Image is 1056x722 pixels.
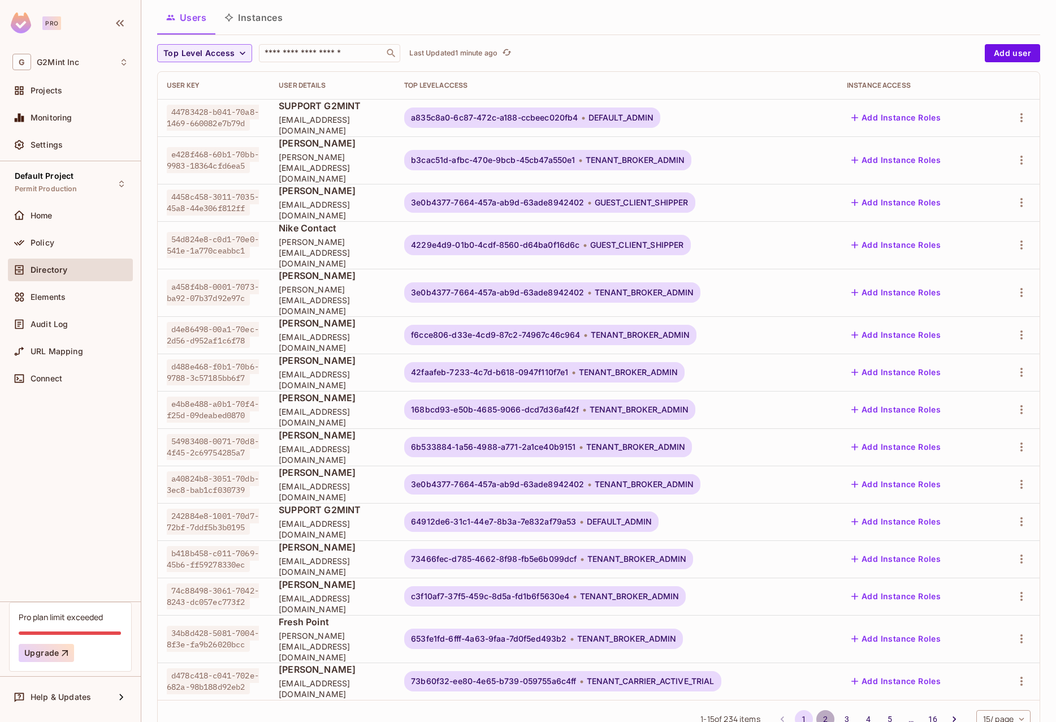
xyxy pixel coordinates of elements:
[500,46,513,60] button: refresh
[847,672,945,690] button: Add Instance Roles
[31,211,53,220] span: Home
[847,363,945,381] button: Add Instance Roles
[167,232,259,258] span: 54d824e8-c0d1-70e0-541e-1a770ceabbc1
[411,405,579,414] span: 168bcd93-e50b-4685-9066-dcd7d36af42f
[163,46,235,61] span: Top Level Access
[279,237,386,269] span: [PERSON_NAME][EMAIL_ADDRESS][DOMAIN_NAME]
[411,156,575,165] span: b3cac51d-afbc-470e-9bcb-45cb47a550e1
[279,678,386,699] span: [EMAIL_ADDRESS][DOMAIN_NAME]
[411,555,577,564] span: 73466fec-d785-4662-8f98-fb5e6b099dcf
[31,140,63,149] span: Settings
[279,332,386,353] span: [EMAIL_ADDRESS][DOMAIN_NAME]
[411,517,576,526] span: 64912de6-31c1-44e7-8b3a-7e832af79a53
[31,238,54,247] span: Policy
[279,100,386,112] span: SUPPORT G2MINT
[577,634,677,643] span: TENANT_BROKER_ADMIN
[847,438,945,456] button: Add Instance Roles
[411,480,584,489] span: 3e0b4377-7664-457a-ab9d-63ade8942402
[985,44,1040,62] button: Add user
[279,663,386,676] span: [PERSON_NAME]
[279,466,386,479] span: [PERSON_NAME]
[42,16,61,30] div: Pro
[847,151,945,169] button: Add Instance Roles
[411,113,578,122] span: a835c8a0-6c87-472c-a188-ccbeec020fb4
[167,546,259,572] span: b418b458-c011-7069-45b6-ff59278330ec
[847,236,945,254] button: Add Instance Roles
[19,644,74,662] button: Upgrade
[167,280,259,306] span: a458f4b8-0001-7073-ba92-07b37d92e97c
[31,293,66,302] span: Elements
[167,322,259,348] span: d4e86498-00a1-70ec-2d56-d952af1c6f78
[279,184,386,197] span: [PERSON_NAME]
[19,612,103,622] div: Pro plan limit exceeded
[847,109,945,127] button: Add Instance Roles
[411,368,568,377] span: 42faafeb-7233-4c7d-b618-0947f110f7e1
[847,283,945,302] button: Add Instance Roles
[15,171,73,180] span: Default Project
[502,48,512,59] span: refresh
[411,442,575,452] span: 6b533884-1a56-4988-a771-2a1ce40b9151
[847,550,945,568] button: Add Instance Roles
[411,677,576,686] span: 73b60f32-ee80-4e65-b739-059755a6c4ff
[15,184,77,194] span: Permit Production
[167,668,259,694] span: d478c418-c041-702e-682a-98b188d92eb2
[847,513,945,531] button: Add Instance Roles
[167,626,259,652] span: 34b8d428-5081-7004-8f3e-fa9b26020bcc
[279,504,386,516] span: SUPPORT G2MINT
[215,3,292,32] button: Instances
[31,693,91,702] span: Help & Updates
[279,284,386,316] span: [PERSON_NAME][EMAIL_ADDRESS][DOMAIN_NAME]
[31,320,68,329] span: Audit Log
[279,369,386,390] span: [EMAIL_ADDRESS][DOMAIN_NAME]
[590,240,684,250] span: GUEST_CLIENT_SHIPPER
[167,434,259,460] span: 54983408-0071-70d8-4f45-2c69754285a7
[279,630,386,663] span: [PERSON_NAME][EMAIL_ADDRESS][DOMAIN_NAME]
[31,265,67,274] span: Directory
[586,442,686,452] span: TENANT_BROKER_ADMIN
[595,480,694,489] span: TENANT_BROKER_ADMIN
[279,392,386,404] span: [PERSON_NAME]
[279,137,386,149] span: [PERSON_NAME]
[591,330,690,339] span: TENANT_BROKER_ADMIN
[847,81,983,90] div: Instance Access
[157,3,215,32] button: Users
[11,12,31,33] img: SReyMgAAAABJRU5ErkJggg==
[279,481,386,502] span: [EMAIL_ADDRESS][DOMAIN_NAME]
[37,58,79,67] span: Workspace: G2Mint Inc
[31,374,62,383] span: Connect
[847,401,945,419] button: Add Instance Roles
[579,368,678,377] span: TENANT_BROKER_ADMIN
[847,587,945,605] button: Add Instance Roles
[411,330,580,339] span: f6cce806-d33e-4cd9-87c2-74967c46c964
[847,630,945,648] button: Add Instance Roles
[279,222,386,234] span: Nike Contact
[167,583,259,609] span: 74c88498-3061-7042-8243-dc057ec773f2
[167,509,259,535] span: 242884e8-1001-70d7-72bf-7ddf5b3b0195
[279,354,386,367] span: [PERSON_NAME]
[587,517,652,526] span: DEFAULT_ADMIN
[167,471,259,497] span: a40824b8-3051-70db-3ec8-bab1cf030739
[167,105,259,131] span: 44783428-b041-70a8-1469-660082e7b79d
[409,49,497,58] p: Last Updated 1 minute ago
[167,81,261,90] div: User Key
[595,288,694,297] span: TENANT_BROKER_ADMIN
[279,444,386,465] span: [EMAIL_ADDRESS][DOMAIN_NAME]
[497,46,513,60] span: Click to refresh data
[279,114,386,136] span: [EMAIL_ADDRESS][DOMAIN_NAME]
[587,677,715,686] span: TENANT_CARRIER_ACTIVE_TRIAL
[279,593,386,614] span: [EMAIL_ADDRESS][DOMAIN_NAME]
[411,198,584,207] span: 3e0b4377-7664-457a-ab9d-63ade8942402
[279,406,386,428] span: [EMAIL_ADDRESS][DOMAIN_NAME]
[31,347,83,356] span: URL Mapping
[279,541,386,553] span: [PERSON_NAME]
[279,556,386,577] span: [EMAIL_ADDRESS][DOMAIN_NAME]
[404,81,829,90] div: Top Level Access
[595,198,689,207] span: GUEST_CLIENT_SHIPPER
[586,156,685,165] span: TENANT_BROKER_ADMIN
[167,147,259,173] span: e428f468-60b1-70bb-9983-18364cfd6ea5
[279,518,386,540] span: [EMAIL_ADDRESS][DOMAIN_NAME]
[411,592,569,601] span: c3f10af7-37f5-459c-8d5a-fd1b6f5630e4
[587,555,687,564] span: TENANT_BROKER_ADMIN
[167,190,259,216] span: 4458c458-3011-7035-45a8-44e306f812ff
[31,113,72,122] span: Monitoring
